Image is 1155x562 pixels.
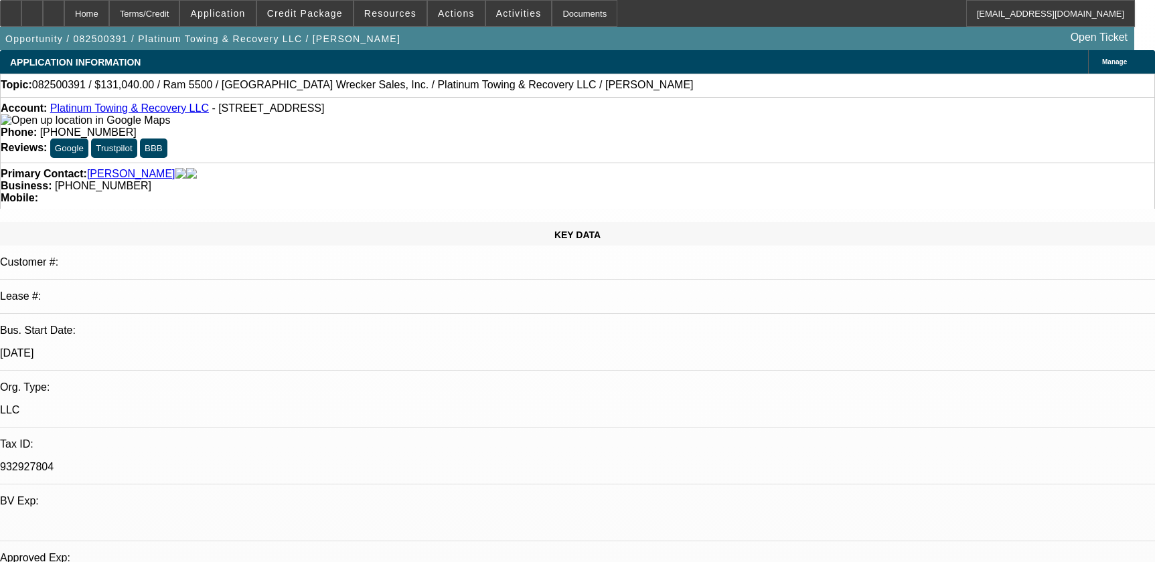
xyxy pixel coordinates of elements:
[1,180,52,191] strong: Business:
[438,8,475,19] span: Actions
[1,79,32,91] strong: Topic:
[140,138,167,158] button: BBB
[32,79,694,91] span: 082500391 / $131,040.00 / Ram 5500 / [GEOGRAPHIC_DATA] Wrecker Sales, Inc. / Platinum Towing & Re...
[1065,26,1133,49] a: Open Ticket
[1,142,47,153] strong: Reviews:
[190,8,245,19] span: Application
[354,1,427,26] button: Resources
[1,114,170,126] a: View Google Maps
[1,114,170,126] img: Open up location in Google Maps
[267,8,343,19] span: Credit Package
[91,138,137,158] button: Trustpilot
[1102,58,1127,66] span: Manage
[87,168,175,180] a: [PERSON_NAME]
[1,168,87,180] strong: Primary Contact:
[50,102,209,114] a: Platinum Towing & Recovery LLC
[1,126,37,138] strong: Phone:
[186,168,197,180] img: linkedin-icon.png
[50,138,88,158] button: Google
[212,102,324,114] span: - [STREET_ADDRESS]
[180,1,255,26] button: Application
[40,126,137,138] span: [PHONE_NUMBER]
[428,1,485,26] button: Actions
[554,229,601,240] span: KEY DATA
[364,8,416,19] span: Resources
[1,102,47,114] strong: Account:
[257,1,353,26] button: Credit Package
[55,180,151,191] span: [PHONE_NUMBER]
[1,192,38,203] strong: Mobile:
[5,33,400,44] span: Opportunity / 082500391 / Platinum Towing & Recovery LLC / [PERSON_NAME]
[486,1,552,26] button: Activities
[496,8,542,19] span: Activities
[175,168,186,180] img: facebook-icon.png
[10,57,141,68] span: APPLICATION INFORMATION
